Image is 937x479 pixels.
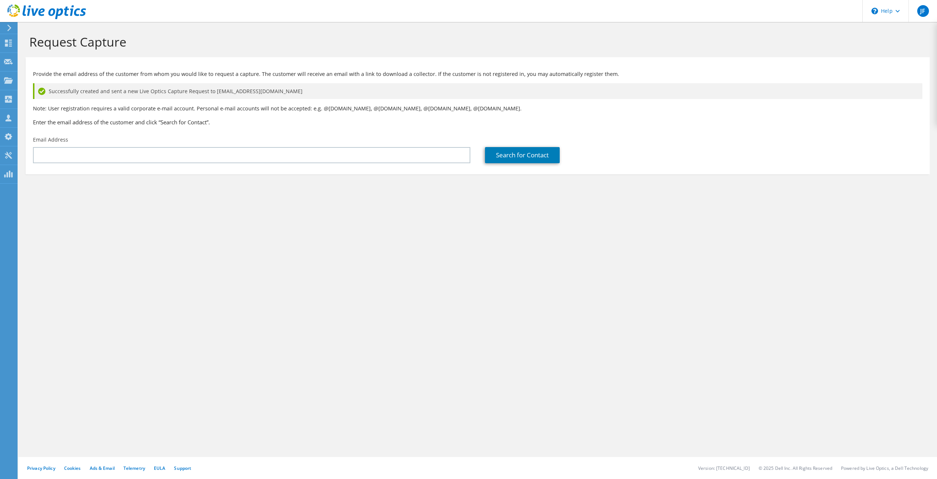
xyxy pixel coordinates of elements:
[33,70,922,78] p: Provide the email address of the customer from whom you would like to request a capture. The cust...
[33,118,922,126] h3: Enter the email address of the customer and click “Search for Contact”.
[759,465,832,471] li: © 2025 Dell Inc. All Rights Reserved
[154,465,165,471] a: EULA
[871,8,878,14] svg: \n
[917,5,929,17] span: JF
[33,105,922,113] p: Note: User registration requires a valid corporate e-mail account. Personal e-mail accounts will ...
[698,465,750,471] li: Version: [TECHNICAL_ID]
[841,465,928,471] li: Powered by Live Optics, a Dell Technology
[29,34,922,50] h1: Request Capture
[174,465,191,471] a: Support
[90,465,115,471] a: Ads & Email
[123,465,145,471] a: Telemetry
[64,465,81,471] a: Cookies
[27,465,55,471] a: Privacy Policy
[49,87,303,95] span: Successfully created and sent a new Live Optics Capture Request to [EMAIL_ADDRESS][DOMAIN_NAME]
[485,147,560,163] a: Search for Contact
[33,136,68,143] label: Email Address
